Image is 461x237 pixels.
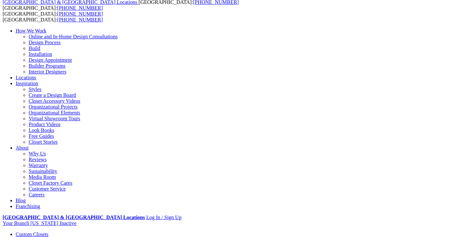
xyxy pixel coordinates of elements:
a: Warranty [29,163,48,168]
a: Organizational Elements [29,110,80,115]
a: About [16,145,29,151]
a: [PHONE_NUMBER] [57,11,103,17]
a: Why Us [29,151,46,156]
a: Media Room [29,174,56,180]
a: Build [29,46,40,51]
a: [PHONE_NUMBER] [57,17,103,22]
a: Installation [29,51,52,57]
a: Locations [16,75,36,80]
a: Design Process [29,40,61,45]
a: Closet Factory Cares [29,180,72,186]
a: Franchising [16,204,40,209]
a: Interior Designers [29,69,66,74]
a: Sustainability [29,168,57,174]
a: Product Videos [29,122,61,127]
a: Virtual Showroom Tours [29,116,80,121]
a: Builder Programs [29,63,65,69]
a: Inspiration [16,81,38,86]
a: Organizational Projects [29,104,77,110]
a: [GEOGRAPHIC_DATA] & [GEOGRAPHIC_DATA] Locations [3,215,145,220]
a: Custom Closets [16,231,48,237]
a: Log In / Sign Up [146,215,181,220]
a: Look Books [29,127,54,133]
a: Careers [29,192,45,197]
a: Reviews [29,157,47,162]
span: Your Branch [3,220,29,226]
a: How We Work [16,28,47,33]
a: [PHONE_NUMBER] [57,5,103,11]
a: Closet Accessory Videos [29,98,80,104]
a: Free Guides [29,133,54,139]
a: Create a Design Board [29,92,76,98]
a: Your Branch [US_STATE] Inactive [3,220,76,226]
a: Online and In-Home Design Consultations [29,34,118,39]
span: [US_STATE] Inactive [30,220,76,226]
a: Closet Stories [29,139,58,145]
a: Styles [29,86,41,92]
a: Design Appointment [29,57,72,63]
a: Customer Service [29,186,66,191]
a: Blog [16,198,26,203]
span: [GEOGRAPHIC_DATA]: [GEOGRAPHIC_DATA]: [3,11,103,22]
